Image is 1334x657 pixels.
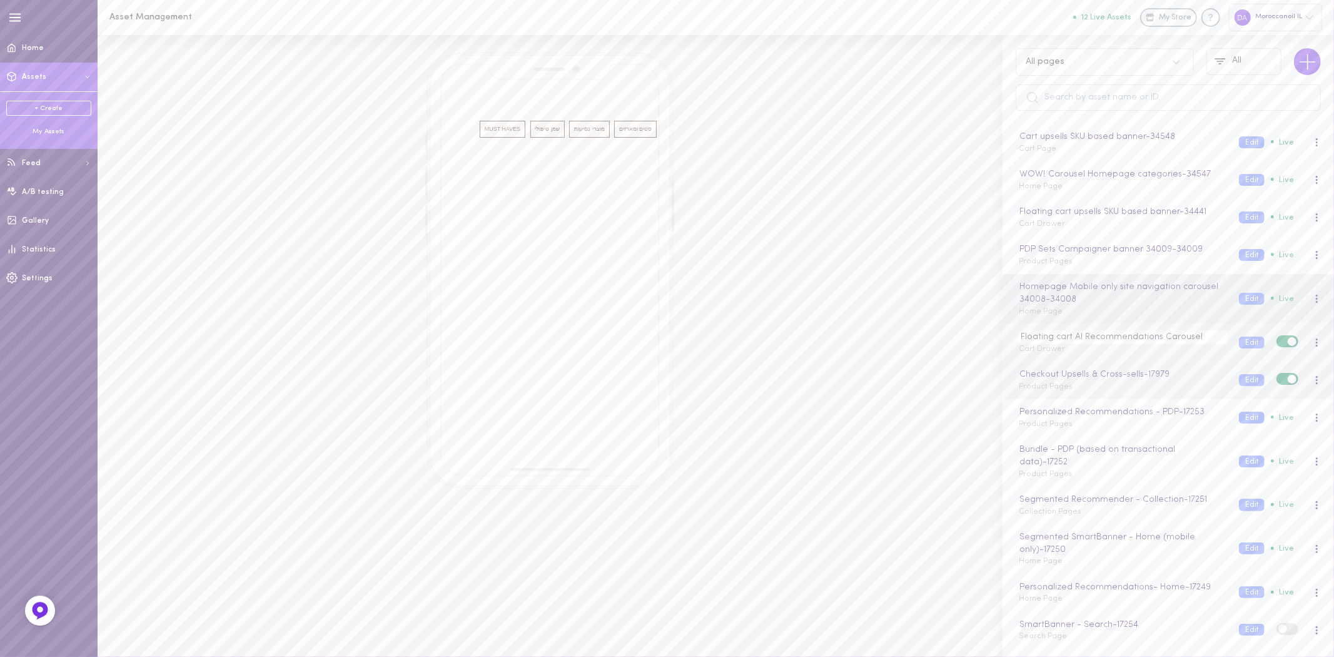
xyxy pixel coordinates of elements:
div: Homepage Mobile only site navigation carousel 34008 - 34008 [1017,280,1227,306]
div: Personalized Recommendations - PDP - 17253 [1017,405,1227,419]
span: Cart Page [1019,145,1056,153]
div: ADD TO CART [480,121,525,138]
span: Live [1271,414,1294,422]
div: Personalized Recommendations- Home - 17249 [1017,581,1227,594]
div: WOW! Carousel Homepage categories - 34547 [1017,168,1227,181]
span: Live [1271,176,1294,184]
a: 12 Live Assets [1073,13,1140,22]
span: Product Pages [1019,258,1073,265]
button: Edit [1239,293,1265,305]
span: A/B testing [22,188,64,196]
div: Floating cart upsells SKU based banner - 34441 [1017,205,1227,219]
span: Home Page [1019,558,1063,565]
h3: מוצרי נסיעות [574,126,604,133]
span: Gallery [22,217,49,225]
div: Checkout Upsells & Cross-sells - 17979 [1017,368,1227,382]
span: Assets [22,73,46,81]
span: Live [1271,138,1294,146]
div: SmartBanner - Search - 17254 [1017,618,1227,632]
span: Live [1271,295,1294,303]
h3: שמן טיפולי [535,126,559,133]
span: Home Page [1019,308,1063,315]
div: All pages [1026,58,1064,66]
span: Live [1271,501,1294,509]
h3: סטים ומארזים [619,126,652,133]
span: Live [1271,213,1294,222]
button: 12 Live Assets [1073,13,1131,21]
span: Product Pages [1019,420,1073,428]
span: Home [22,44,44,52]
button: Edit [1239,249,1265,261]
button: Edit [1239,136,1265,148]
div: ADD TO CART [530,121,565,138]
div: Bundle - PDP (based on transactional data) - 17252 [1017,443,1227,469]
button: Edit [1239,374,1265,386]
span: Feed [22,160,41,167]
button: Edit [1239,456,1265,467]
span: Live [1271,457,1294,466]
h1: Asset Management [109,13,316,22]
span: My Store [1159,13,1191,24]
button: Edit [1239,542,1265,554]
button: Edit [1239,337,1265,349]
div: ADD TO CART [614,121,657,138]
span: Product Pages [1019,471,1073,478]
input: Search by asset name or ID [1016,84,1321,111]
span: Settings [22,275,53,282]
h3: Must Haves [485,126,520,133]
span: Product Pages [1019,383,1073,390]
span: Search Page [1019,633,1067,640]
span: Cart Drawer [1019,345,1065,353]
span: Statistics [22,246,56,253]
span: Live [1271,544,1294,553]
button: Edit [1239,174,1265,186]
span: Collection Pages [1019,508,1081,516]
div: Segmented SmartBanner - Home (mobile only) - 17250 [1017,531,1227,556]
div: Cart upsells SKU based banner - 34548 [1017,130,1227,144]
span: Live [1271,251,1294,259]
div: Moroccanoil IL [1229,4,1322,31]
span: Home Page [1019,183,1063,190]
img: Feedback Button [31,601,49,620]
button: Edit [1239,211,1265,223]
a: + Create [6,101,91,116]
div: Knowledge center [1201,8,1220,27]
button: Edit [1239,624,1265,636]
button: Edit [1239,412,1265,424]
a: My Store [1140,8,1197,27]
div: Segmented Recommender - Collection - 17251 [1017,493,1227,507]
span: Home Page [1019,595,1063,603]
span: Live [1271,588,1294,596]
div: My Assets [6,127,91,136]
div: ADD TO CART [569,121,609,138]
button: All [1206,48,1281,75]
button: Edit [1239,499,1265,511]
button: Edit [1239,586,1265,598]
div: PDP Sets Campaigner banner 34009 - 34009 [1017,243,1227,257]
span: Cart Drawer [1019,220,1065,228]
